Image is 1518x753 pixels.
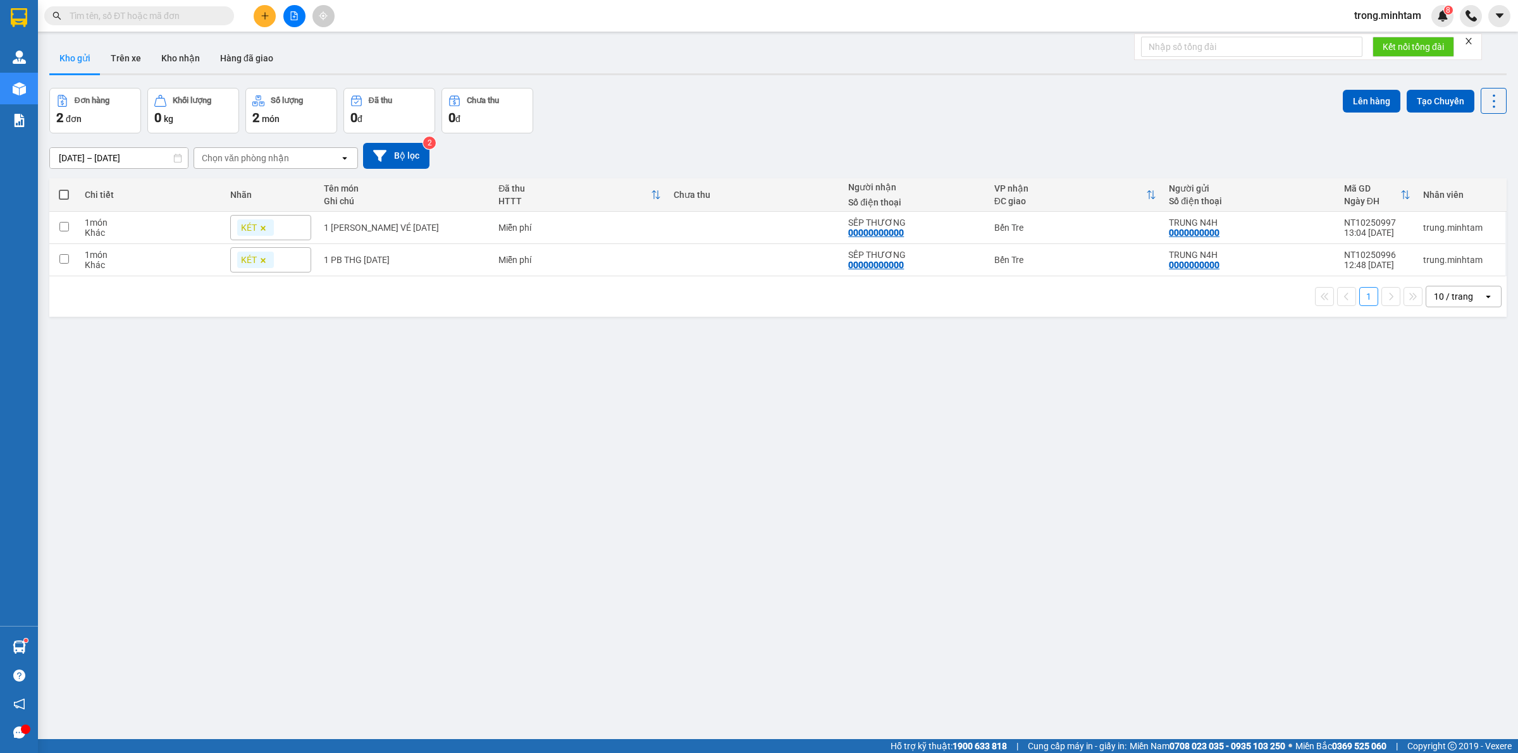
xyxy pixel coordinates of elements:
[13,114,26,127] img: solution-icon
[254,5,276,27] button: plus
[848,250,981,260] div: SẾP THƯƠNG
[230,190,311,200] div: Nhãn
[147,88,239,133] button: Khối lượng0kg
[1464,37,1473,46] span: close
[1169,228,1219,238] div: 0000000000
[498,183,650,193] div: Đã thu
[56,110,63,125] span: 2
[1169,196,1331,206] div: Số điện thoại
[1344,8,1431,23] span: trong.minhtam
[848,260,904,270] div: 00000000000
[154,110,161,125] span: 0
[49,43,101,73] button: Kho gửi
[994,223,1156,233] div: Bến Tre
[498,196,650,206] div: HTTT
[1343,90,1400,113] button: Lên hàng
[1383,40,1444,54] span: Kết nối tổng đài
[1437,10,1448,21] img: icon-new-feature
[13,51,26,64] img: warehouse-icon
[1407,90,1474,113] button: Tạo Chuyến
[1169,741,1285,751] strong: 0708 023 035 - 0935 103 250
[151,43,210,73] button: Kho nhận
[85,217,218,228] div: 1 món
[492,178,667,212] th: Toggle SortBy
[324,255,486,265] div: 1 PB THG 15/10/2025
[1466,10,1477,21] img: phone-icon
[324,223,486,233] div: 1 PB TIỀN VÉ 15/10/2025
[283,5,305,27] button: file-add
[1359,287,1378,306] button: 1
[66,114,82,124] span: đơn
[210,43,283,73] button: Hàng đã giao
[75,96,109,105] div: Đơn hàng
[1169,183,1331,193] div: Người gửi
[848,228,904,238] div: 00000000000
[70,9,219,23] input: Tìm tên, số ĐT hoặc mã đơn
[262,114,280,124] span: món
[1295,739,1386,753] span: Miền Bắc
[11,8,27,27] img: logo-vxr
[498,223,660,233] div: Miễn phí
[1338,178,1417,212] th: Toggle SortBy
[13,670,25,682] span: question-circle
[448,110,455,125] span: 0
[164,114,173,124] span: kg
[49,88,141,133] button: Đơn hàng2đơn
[1488,5,1510,27] button: caret-down
[101,43,151,73] button: Trên xe
[241,222,257,233] span: KÉT
[848,217,981,228] div: SẾP THƯƠNG
[1423,223,1499,233] div: trung.minhtam
[1344,250,1410,260] div: NT10250996
[1141,37,1362,57] input: Nhập số tổng đài
[340,153,350,163] svg: open
[312,5,335,27] button: aim
[994,183,1146,193] div: VP nhận
[953,741,1007,751] strong: 1900 633 818
[357,114,362,124] span: đ
[324,183,486,193] div: Tên món
[1344,183,1400,193] div: Mã GD
[13,726,25,738] span: message
[674,190,836,200] div: Chưa thu
[1434,290,1473,303] div: 10 / trang
[1446,6,1450,15] span: 8
[13,698,25,710] span: notification
[1423,190,1499,200] div: Nhân viên
[467,96,499,105] div: Chưa thu
[271,96,303,105] div: Số lượng
[50,148,188,168] input: Select a date range.
[1130,739,1285,753] span: Miền Nam
[1344,217,1410,228] div: NT10250997
[848,197,981,207] div: Số điện thoại
[290,11,299,20] span: file-add
[245,88,337,133] button: Số lượng2món
[1028,739,1126,753] span: Cung cấp máy in - giấy in:
[1483,291,1493,302] svg: open
[1448,742,1457,750] span: copyright
[52,11,61,20] span: search
[1344,260,1410,270] div: 12:48 [DATE]
[85,190,218,200] div: Chi tiết
[173,96,211,105] div: Khối lượng
[319,11,328,20] span: aim
[324,196,486,206] div: Ghi chú
[1169,260,1219,270] div: 0000000000
[252,110,259,125] span: 2
[1373,37,1454,57] button: Kết nối tổng đài
[13,640,26,654] img: warehouse-icon
[1396,739,1398,753] span: |
[423,137,436,149] sup: 2
[1169,217,1331,228] div: TRUNG N4H
[994,255,1156,265] div: Bến Tre
[441,88,533,133] button: Chưa thu0đ
[363,143,429,169] button: Bộ lọc
[241,254,257,266] span: KÉT
[343,88,435,133] button: Đã thu0đ
[85,250,218,260] div: 1 món
[1444,6,1453,15] sup: 8
[1169,250,1331,260] div: TRUNG N4H
[1344,228,1410,238] div: 13:04 [DATE]
[85,228,218,238] div: Khác
[1344,196,1400,206] div: Ngày ĐH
